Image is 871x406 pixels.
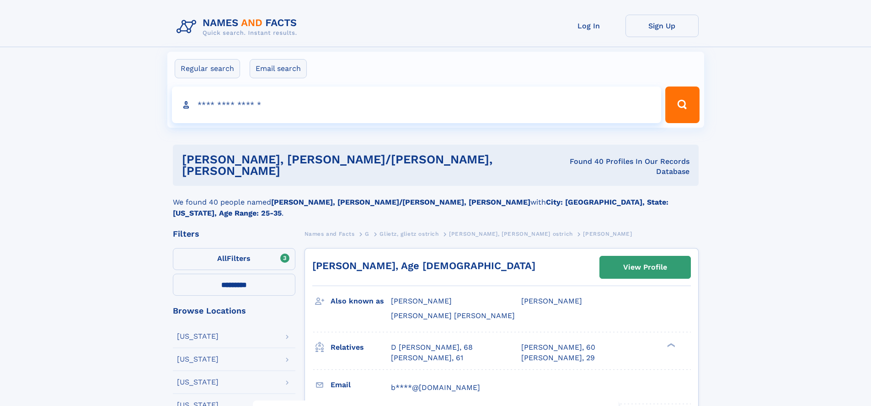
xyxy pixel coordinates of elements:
[625,15,699,37] a: Sign Up
[391,342,473,352] a: D [PERSON_NAME], 68
[331,293,391,309] h3: Also known as
[391,311,515,320] span: [PERSON_NAME] [PERSON_NAME]
[365,231,369,237] span: G
[365,228,369,239] a: G
[173,230,295,238] div: Filters
[379,231,438,237] span: Glietz, glietz ostrich
[177,379,219,386] div: [US_STATE]
[521,353,595,363] a: [PERSON_NAME], 29
[305,228,355,239] a: Names and Facts
[271,198,530,206] b: [PERSON_NAME], [PERSON_NAME]/[PERSON_NAME], [PERSON_NAME]
[172,87,662,123] input: search input
[391,297,452,305] span: [PERSON_NAME]
[331,340,391,355] h3: Relatives
[250,59,307,78] label: Email search
[217,254,227,263] span: All
[665,87,699,123] button: Search Button
[182,154,550,177] h1: [PERSON_NAME], [PERSON_NAME]/[PERSON_NAME], [PERSON_NAME]
[312,260,535,271] a: [PERSON_NAME], Age [DEMOGRAPHIC_DATA]
[391,353,463,363] a: [PERSON_NAME], 61
[173,15,305,39] img: Logo Names and Facts
[623,257,667,278] div: View Profile
[583,231,632,237] span: [PERSON_NAME]
[379,228,438,239] a: Glietz, glietz ostrich
[173,307,295,315] div: Browse Locations
[521,297,582,305] span: [PERSON_NAME]
[449,231,573,237] span: [PERSON_NAME], [PERSON_NAME] ostrich
[665,342,676,348] div: ❯
[177,333,219,340] div: [US_STATE]
[331,377,391,393] h3: Email
[521,342,595,352] a: [PERSON_NAME], 60
[600,256,690,278] a: View Profile
[173,186,699,219] div: We found 40 people named with .
[550,157,689,177] div: Found 40 Profiles In Our Records Database
[449,228,573,239] a: [PERSON_NAME], [PERSON_NAME] ostrich
[177,356,219,363] div: [US_STATE]
[175,59,240,78] label: Regular search
[173,248,295,270] label: Filters
[173,198,668,217] b: City: [GEOGRAPHIC_DATA], State: [US_STATE], Age Range: 25-35
[552,15,625,37] a: Log In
